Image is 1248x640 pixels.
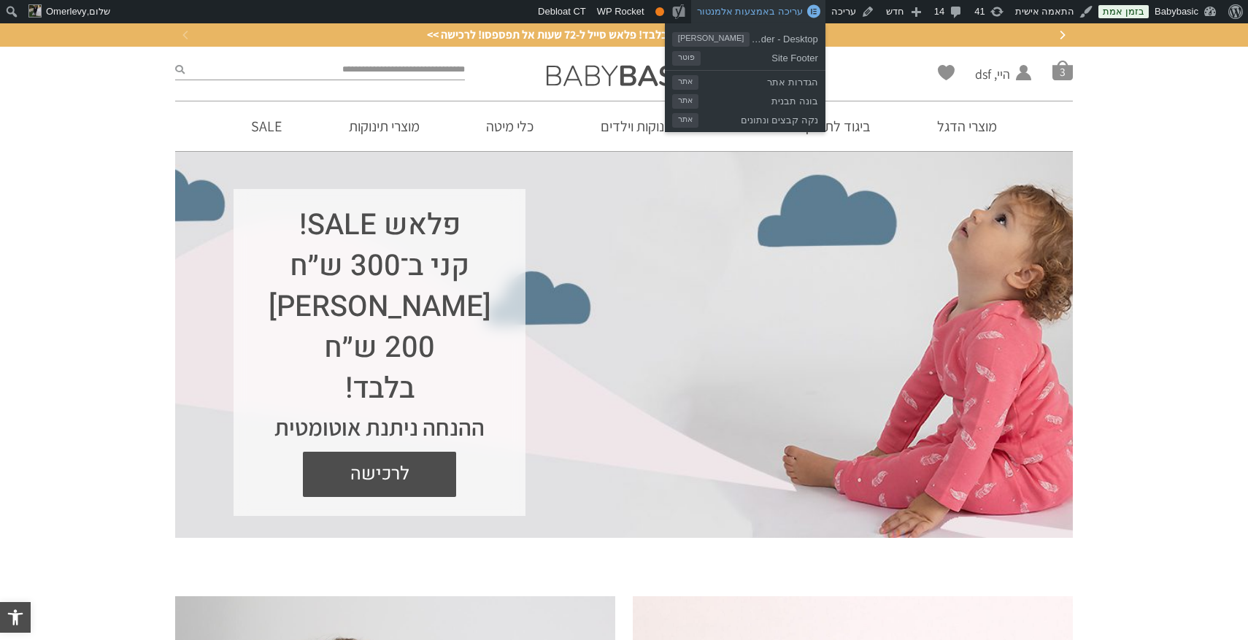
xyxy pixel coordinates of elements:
[701,47,818,66] span: Site Footer
[303,452,456,497] a: לרכישה
[263,409,496,444] div: ההנחה ניתנת אוטומטית
[1098,5,1149,18] a: בזמן אמת
[672,94,698,109] span: אתר
[665,109,825,128] a: נקה קבצים ונתוניםאתר
[672,32,750,47] span: [PERSON_NAME]
[665,90,825,109] a: בונה תבניתאתר
[190,27,1058,43] a: קני ב־300 [PERSON_NAME] 200 בלבד! פלאש סייל ל-72 שעות אל תפספסו! לרכישה >>
[698,109,818,128] span: נקה קבצים ונתונים
[938,65,955,80] a: Wishlist
[579,101,725,151] a: בגדי תינוקות וילדים
[938,65,955,85] span: Wishlist
[665,28,825,47] a: Site Header - Desktop[PERSON_NAME]
[547,54,702,86] img: Baby Basic בגדי תינוקות וילדים אונליין
[672,51,701,66] span: פוטר
[314,452,445,497] span: לרכישה
[697,6,803,17] span: עריכה באמצעות אלמנטור
[698,71,818,90] span: הגדרות אתר
[975,84,1010,102] span: החשבון שלי
[263,205,496,409] h1: פלאש SALE! קני ב־300 ש״ח [PERSON_NAME] 200 ש״ח בלבד!
[665,71,825,90] a: הגדרות אתראתר
[229,101,304,151] a: SALE
[672,113,698,128] span: אתר
[750,28,818,47] span: Site Header - Desktop
[655,7,664,16] div: תקין
[46,6,87,17] span: Omerlevy
[1052,60,1073,80] a: סל קניות3
[1052,60,1073,80] span: סל קניות
[672,75,698,90] span: אתר
[915,101,1019,151] a: מוצרי הדגל
[748,101,893,151] a: ביגוד לתינוק שנולד
[665,47,825,66] a: Site Footerפוטר
[427,27,822,43] span: קני ב־300 [PERSON_NAME] 200 בלבד! פלאש סייל ל-72 שעות אל תפספסו! לרכישה >>
[327,101,442,151] a: מוצרי תינוקות
[698,90,818,109] span: בונה תבנית
[464,101,555,151] a: כלי מיטה
[1051,24,1073,46] button: Next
